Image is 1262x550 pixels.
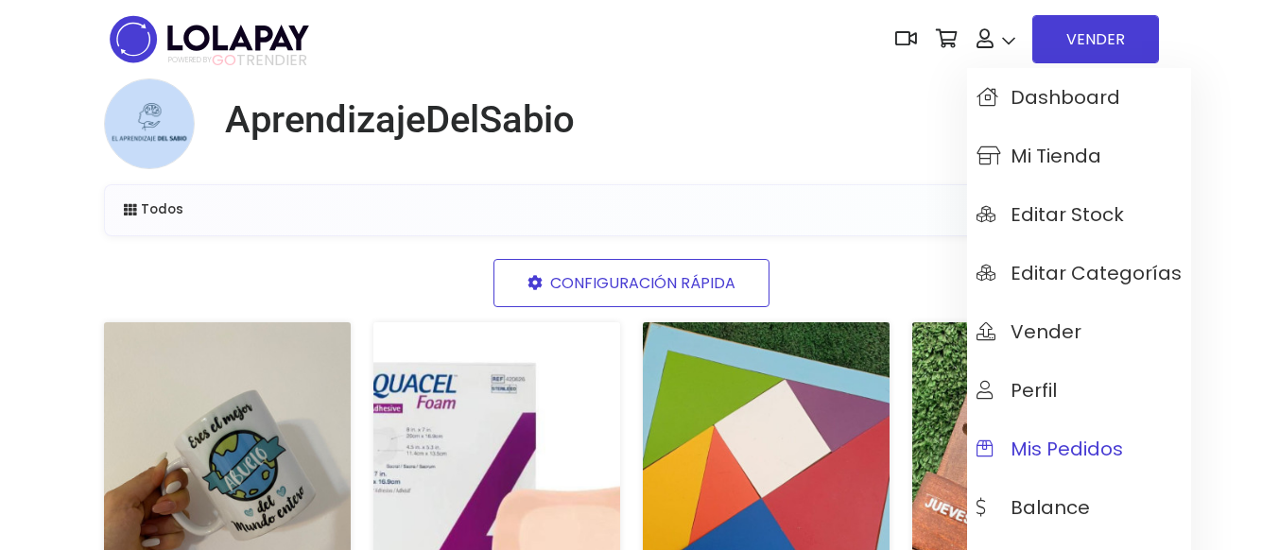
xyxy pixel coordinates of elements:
[977,380,1057,401] span: Perfil
[225,97,575,143] h1: AprendizajeDelSabio
[967,478,1191,537] a: Balance
[967,302,1191,361] a: Vender
[967,68,1191,127] a: Dashboard
[967,420,1191,478] a: Mis pedidos
[212,49,236,71] span: GO
[977,321,1081,342] span: Vender
[977,497,1090,518] span: Balance
[210,97,575,143] a: AprendizajeDelSabio
[967,361,1191,420] a: Perfil
[977,87,1120,108] span: Dashboard
[977,204,1124,225] span: Editar Stock
[967,185,1191,244] a: Editar Stock
[104,9,315,69] img: logo
[977,438,1123,459] span: Mis pedidos
[168,52,307,69] span: TRENDIER
[977,146,1101,166] span: Mi tienda
[967,127,1191,185] a: Mi tienda
[967,244,1191,302] a: Editar Categorías
[1032,15,1159,63] a: VENDER
[112,193,195,227] a: Todos
[977,263,1182,284] span: Editar Categorías
[493,259,769,307] a: CONFIGURACIÓN RÁPIDA
[168,55,212,65] span: POWERED BY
